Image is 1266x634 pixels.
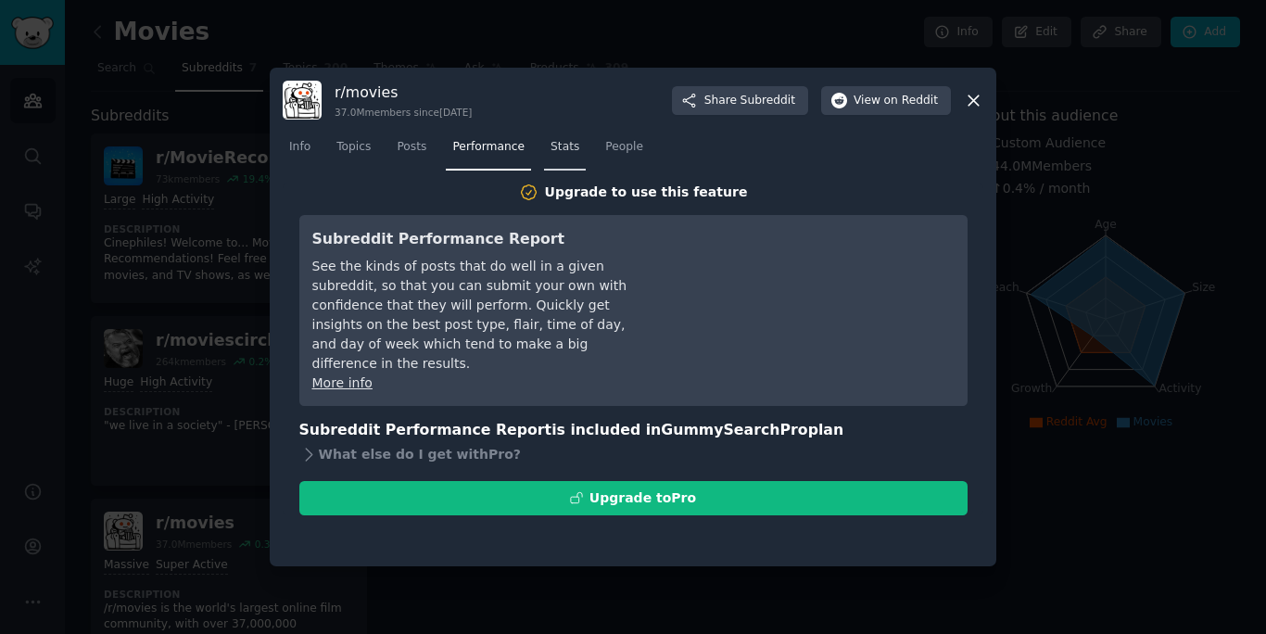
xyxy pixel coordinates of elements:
a: Topics [330,133,377,171]
span: View [854,93,938,109]
img: movies [283,81,322,120]
span: Subreddit [741,93,795,109]
a: Stats [544,133,586,171]
span: on Reddit [884,93,938,109]
h3: Subreddit Performance Report is included in plan [299,419,968,442]
a: Performance [446,133,531,171]
span: Topics [336,139,371,156]
h3: Subreddit Performance Report [312,228,651,251]
a: Posts [390,133,433,171]
div: 37.0M members since [DATE] [335,106,472,119]
div: See the kinds of posts that do well in a given subreddit, so that you can submit your own with co... [312,257,651,374]
a: People [599,133,650,171]
span: People [605,139,643,156]
button: Upgrade toPro [299,481,968,515]
a: More info [312,375,373,390]
span: GummySearch Pro [661,421,807,438]
span: Performance [452,139,525,156]
span: Stats [551,139,579,156]
span: Posts [397,139,426,156]
span: Info [289,139,310,156]
iframe: YouTube video player [677,228,955,367]
a: Info [283,133,317,171]
div: Upgrade to Pro [589,488,696,508]
button: Viewon Reddit [821,86,951,116]
span: Share [704,93,795,109]
div: What else do I get with Pro ? [299,442,968,468]
div: Upgrade to use this feature [545,183,748,202]
button: ShareSubreddit [672,86,808,116]
h3: r/ movies [335,82,472,102]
